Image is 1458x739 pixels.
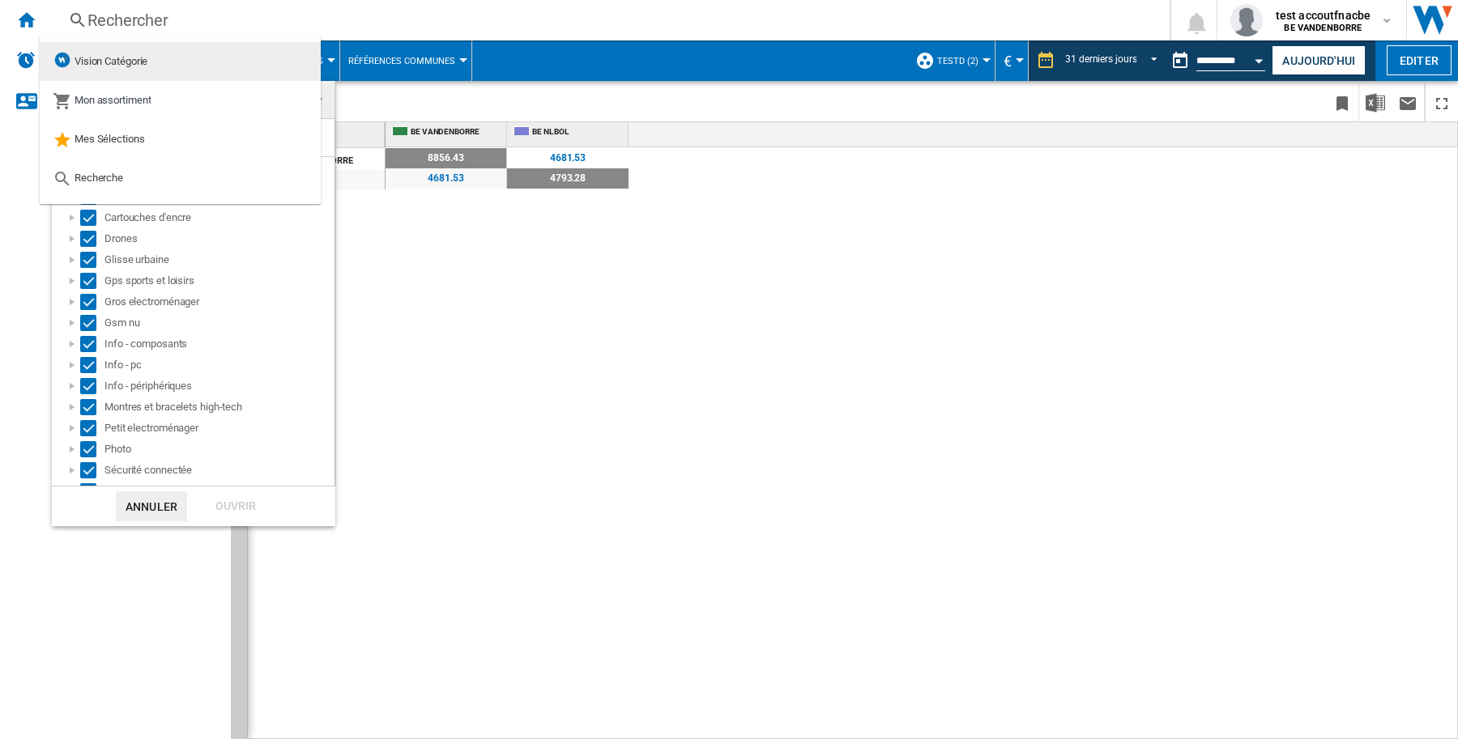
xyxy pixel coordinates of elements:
[104,378,332,394] div: Info - périphériques
[104,210,332,226] div: Cartouches d'encre
[104,273,332,289] div: Gps sports et loisirs
[80,357,104,373] md-checkbox: Select
[104,441,332,457] div: Photo
[80,231,104,247] md-checkbox: Select
[104,462,332,478] div: Sécurité connectée
[104,357,332,373] div: Info - pc
[80,420,104,436] md-checkbox: Select
[116,491,187,521] button: Annuler
[75,55,147,67] span: Vision Catégorie
[104,252,332,268] div: Glisse urbaine
[80,441,104,457] md-checkbox: Select
[80,252,104,268] md-checkbox: Select
[80,462,104,478] md-checkbox: Select
[80,483,104,499] md-checkbox: Select
[104,231,332,247] div: Drones
[80,399,104,415] md-checkbox: Select
[104,336,332,352] div: Info - composants
[104,399,332,415] div: Montres et bracelets high-tech
[75,94,151,106] span: Mon assortiment
[104,420,332,436] div: Petit electroménager
[104,483,332,499] div: Son - mp3
[80,294,104,310] md-checkbox: Select
[104,294,332,310] div: Gros electroménager
[75,133,145,145] span: Mes Sélections
[80,210,104,226] md-checkbox: Select
[104,315,332,331] div: Gsm nu
[53,50,72,70] img: wiser-icon-blue.png
[75,172,123,184] span: Recherche
[80,378,104,394] md-checkbox: Select
[80,273,104,289] md-checkbox: Select
[80,336,104,352] md-checkbox: Select
[80,315,104,331] md-checkbox: Select
[200,491,271,521] div: Ouvrir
